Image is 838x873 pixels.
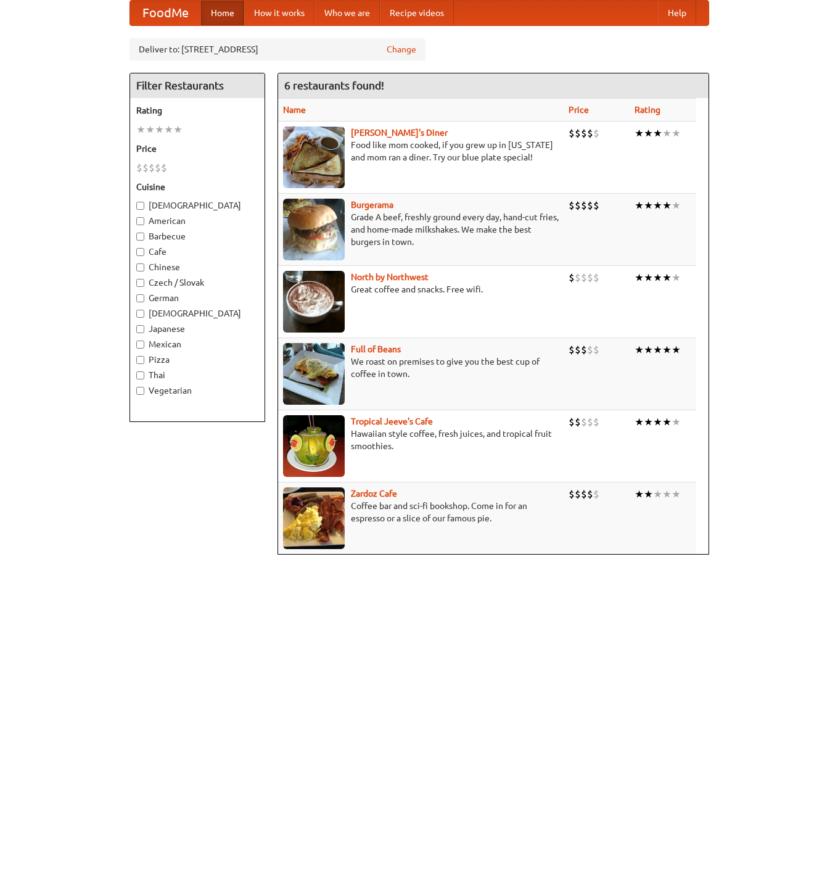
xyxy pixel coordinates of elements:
[587,415,593,429] li: $
[653,126,662,140] li: ★
[635,105,660,115] a: Rating
[136,371,144,379] input: Thai
[662,343,672,357] li: ★
[569,126,575,140] li: $
[164,123,173,136] li: ★
[283,271,345,333] img: north.jpg
[569,343,575,357] li: $
[136,161,142,175] li: $
[575,126,581,140] li: $
[136,354,258,366] label: Pizza
[136,276,258,289] label: Czech / Slovak
[283,283,559,296] p: Great coffee and snacks. Free wifi.
[575,271,581,284] li: $
[644,126,653,140] li: ★
[581,271,587,284] li: $
[351,128,448,138] a: [PERSON_NAME]'s Diner
[283,343,345,405] img: beans.jpg
[569,271,575,284] li: $
[635,415,644,429] li: ★
[136,215,258,227] label: American
[136,248,144,256] input: Cafe
[662,126,672,140] li: ★
[155,123,164,136] li: ★
[593,271,599,284] li: $
[380,1,454,25] a: Recipe videos
[136,230,258,242] label: Barbecue
[136,202,144,210] input: [DEMOGRAPHIC_DATA]
[136,123,146,136] li: ★
[161,161,167,175] li: $
[283,139,559,163] p: Food like mom cooked, if you grew up in [US_STATE] and mom ran a diner. Try our blue plate special!
[653,415,662,429] li: ★
[351,344,401,354] a: Full of Beans
[581,343,587,357] li: $
[136,292,258,304] label: German
[136,181,258,193] h5: Cuisine
[283,500,559,524] p: Coffee bar and sci-fi bookshop. Come in for an espresso or a slice of our famous pie.
[387,43,416,56] a: Change
[136,387,144,395] input: Vegetarian
[283,211,559,248] p: Grade A beef, freshly ground every day, hand-cut fries, and home-made milkshakes. We make the bes...
[351,200,393,210] a: Burgerama
[569,415,575,429] li: $
[635,126,644,140] li: ★
[244,1,314,25] a: How it works
[283,415,345,477] img: jeeves.jpg
[136,325,144,333] input: Japanese
[136,279,144,287] input: Czech / Slovak
[136,338,258,350] label: Mexican
[155,161,161,175] li: $
[587,487,593,501] li: $
[587,126,593,140] li: $
[587,199,593,212] li: $
[587,271,593,284] li: $
[201,1,244,25] a: Home
[644,343,653,357] li: ★
[662,271,672,284] li: ★
[136,143,258,155] h5: Price
[136,323,258,335] label: Japanese
[672,415,681,429] li: ★
[662,199,672,212] li: ★
[662,415,672,429] li: ★
[644,415,653,429] li: ★
[635,487,644,501] li: ★
[575,415,581,429] li: $
[593,199,599,212] li: $
[653,487,662,501] li: ★
[136,104,258,117] h5: Rating
[283,199,345,260] img: burgerama.jpg
[593,343,599,357] li: $
[581,415,587,429] li: $
[575,199,581,212] li: $
[658,1,696,25] a: Help
[130,1,201,25] a: FoodMe
[672,487,681,501] li: ★
[581,199,587,212] li: $
[653,271,662,284] li: ★
[351,416,433,426] a: Tropical Jeeve's Cafe
[283,355,559,380] p: We roast on premises to give you the best cup of coffee in town.
[653,199,662,212] li: ★
[593,126,599,140] li: $
[662,487,672,501] li: ★
[635,343,644,357] li: ★
[644,199,653,212] li: ★
[635,271,644,284] li: ★
[593,487,599,501] li: $
[351,489,397,499] a: Zardoz Cafe
[314,1,380,25] a: Who we are
[149,161,155,175] li: $
[173,123,183,136] li: ★
[136,294,144,302] input: German
[283,126,345,188] img: sallys.jpg
[672,343,681,357] li: ★
[136,341,144,349] input: Mexican
[351,272,429,282] a: North by Northwest
[136,307,258,320] label: [DEMOGRAPHIC_DATA]
[672,271,681,284] li: ★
